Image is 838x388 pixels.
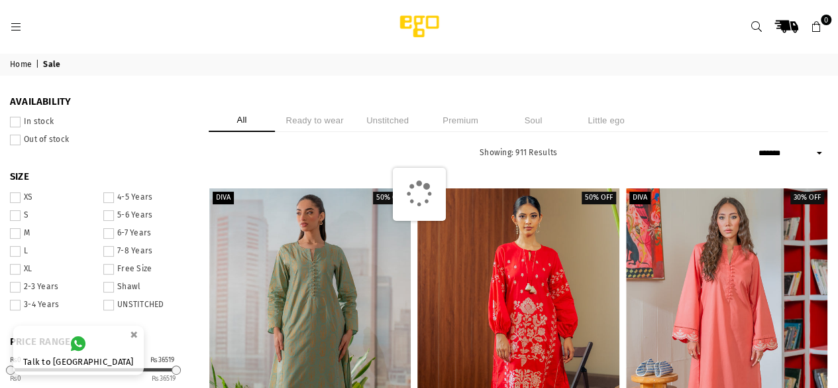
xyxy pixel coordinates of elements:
a: Menu [4,21,28,31]
li: Premium [427,109,494,132]
label: 6-7 Years [103,228,189,239]
button: × [126,324,142,346]
div: ₨0 [10,357,22,363]
ins: 0 [10,375,22,383]
li: Soul [500,109,566,132]
label: M [10,228,95,239]
label: UNSTITCHED [103,300,189,310]
span: Sale [43,60,62,70]
label: 7-8 Years [103,246,189,257]
label: Diva [629,192,651,204]
span: 0 [821,15,831,25]
label: 3-4 Years [10,300,95,310]
label: 4-5 Years [103,192,189,203]
label: Diva [213,192,234,204]
span: SIZE [10,170,189,184]
div: ₨36519 [150,357,174,363]
label: L [10,246,95,257]
li: All [209,109,275,132]
label: 50% off [373,192,407,204]
label: XS [10,192,95,203]
li: Ready to wear [282,109,348,132]
span: PRICE RANGE [10,336,189,349]
label: 5-6 Years [103,210,189,221]
label: 2-3 Years [10,282,95,292]
a: Search [745,15,768,38]
ins: 36519 [152,375,176,383]
label: Out of stock [10,135,189,145]
label: 30% off [790,192,824,204]
label: XL [10,264,95,275]
label: Free Size [103,264,189,275]
li: Unstitched [354,109,421,132]
a: Talk to [GEOGRAPHIC_DATA] [13,326,144,375]
label: 50% off [582,192,616,204]
label: Shawl [103,282,189,292]
a: Home [10,60,34,70]
span: | [36,60,41,70]
img: Ego [363,13,476,40]
label: In stock [10,117,189,127]
label: S [10,210,95,221]
span: Availability [10,96,189,109]
li: Little ego [573,109,639,132]
a: 0 [804,15,828,38]
span: Showing: 911 Results [480,148,557,157]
